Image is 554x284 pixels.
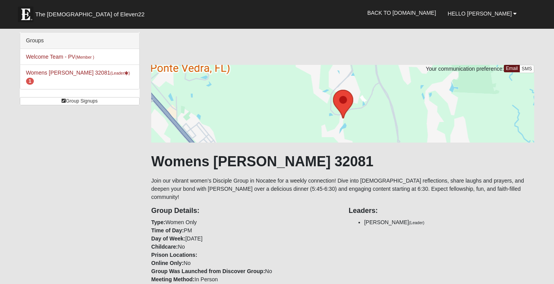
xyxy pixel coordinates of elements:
[448,10,512,17] span: Hello [PERSON_NAME]
[14,3,170,22] a: The [DEMOGRAPHIC_DATA] of Eleven22
[426,66,504,72] span: Your communication preference:
[151,227,184,233] strong: Time of Day:
[75,55,94,59] small: (Member )
[26,78,34,85] span: number of pending members
[20,33,139,49] div: Groups
[35,10,145,18] span: The [DEMOGRAPHIC_DATA] of Eleven22
[110,71,130,75] small: (Leader )
[151,252,197,258] strong: Prison Locations:
[519,65,535,73] a: SMS
[364,218,535,227] li: [PERSON_NAME]
[151,268,265,274] strong: Group Was Launched from Discover Group:
[504,65,520,72] a: Email
[409,220,425,225] small: (Leader)
[362,3,442,23] a: Back to [DOMAIN_NAME]
[151,207,337,215] h4: Group Details:
[26,70,130,84] a: Womens [PERSON_NAME] 32081(Leader) 1
[151,153,534,170] h1: Womens [PERSON_NAME] 32081
[26,54,94,60] a: Welcome Team - PV(Member )
[349,207,535,215] h4: Leaders:
[151,260,184,266] strong: Online Only:
[151,219,165,225] strong: Type:
[20,97,140,105] a: Group Signups
[151,244,178,250] strong: Childcare:
[151,235,185,242] strong: Day of Week:
[442,4,523,23] a: Hello [PERSON_NAME]
[18,7,33,22] img: Eleven22 logo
